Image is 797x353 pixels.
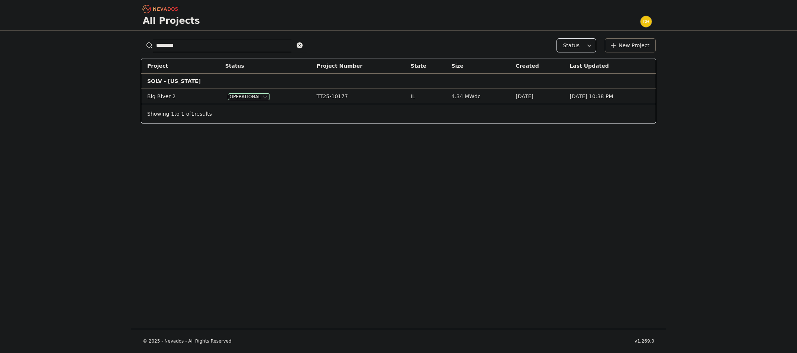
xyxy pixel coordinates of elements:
[313,89,407,104] td: TT25-10177
[557,39,596,52] button: Status
[181,111,184,117] span: 1
[566,58,656,74] th: Last Updated
[141,89,208,104] td: Big River 2
[143,15,200,27] h1: All Projects
[512,89,566,104] td: [DATE]
[141,89,656,104] tr: Big River 2OperationalTT25-10177IL4.34 MWdc[DATE][DATE] 10:38 PM
[407,58,448,74] th: State
[560,42,580,49] span: Status
[512,58,566,74] th: Created
[407,89,448,104] td: IL
[222,58,313,74] th: Status
[141,58,208,74] th: Project
[147,110,212,118] p: Showing to of results
[640,16,652,28] img: chris.young@nevados.solar
[605,38,656,52] a: New Project
[635,338,654,344] div: v1.269.0
[313,58,407,74] th: Project Number
[171,111,174,117] span: 1
[141,74,656,89] td: SOLV - [US_STATE]
[448,89,512,104] td: 4.34 MWdc
[191,111,194,117] span: 1
[448,58,512,74] th: Size
[228,94,270,100] button: Operational
[143,3,182,15] nav: Breadcrumb
[566,89,656,104] td: [DATE] 10:38 PM
[143,338,232,344] div: © 2025 - Nevados - All Rights Reserved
